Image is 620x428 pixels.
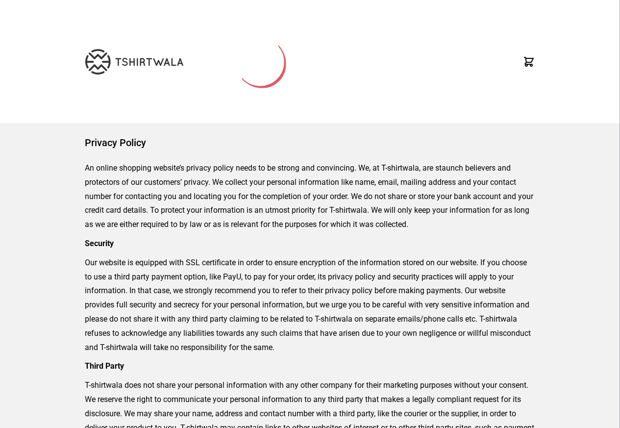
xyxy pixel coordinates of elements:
[85,136,535,150] h1: Privacy Policy
[85,361,124,371] strong: Third Party
[85,49,183,75] img: TW-LOGO-400-104.png
[85,256,535,355] p: Our website is equipped with SSL certificate in order to ensure encryption of the information sto...
[85,161,535,232] p: An online shopping website’s privacy policy needs to be strong and convincing. We, at T-shirtwala...
[85,239,114,248] strong: Security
